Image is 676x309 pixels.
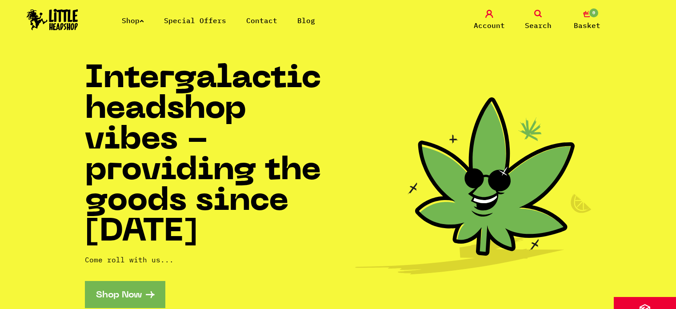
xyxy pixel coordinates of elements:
[85,64,338,248] h1: Intergalactic headshop vibes - providing the goods since [DATE]
[525,20,552,31] span: Search
[164,16,226,25] a: Special Offers
[85,254,338,265] p: Come roll with us...
[474,20,505,31] span: Account
[85,281,165,308] a: Shop Now
[27,9,78,30] img: Little Head Shop Logo
[122,16,144,25] a: Shop
[574,20,600,31] span: Basket
[246,16,277,25] a: Contact
[565,10,609,31] a: 0 Basket
[297,16,315,25] a: Blog
[516,10,560,31] a: Search
[588,8,599,18] span: 0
